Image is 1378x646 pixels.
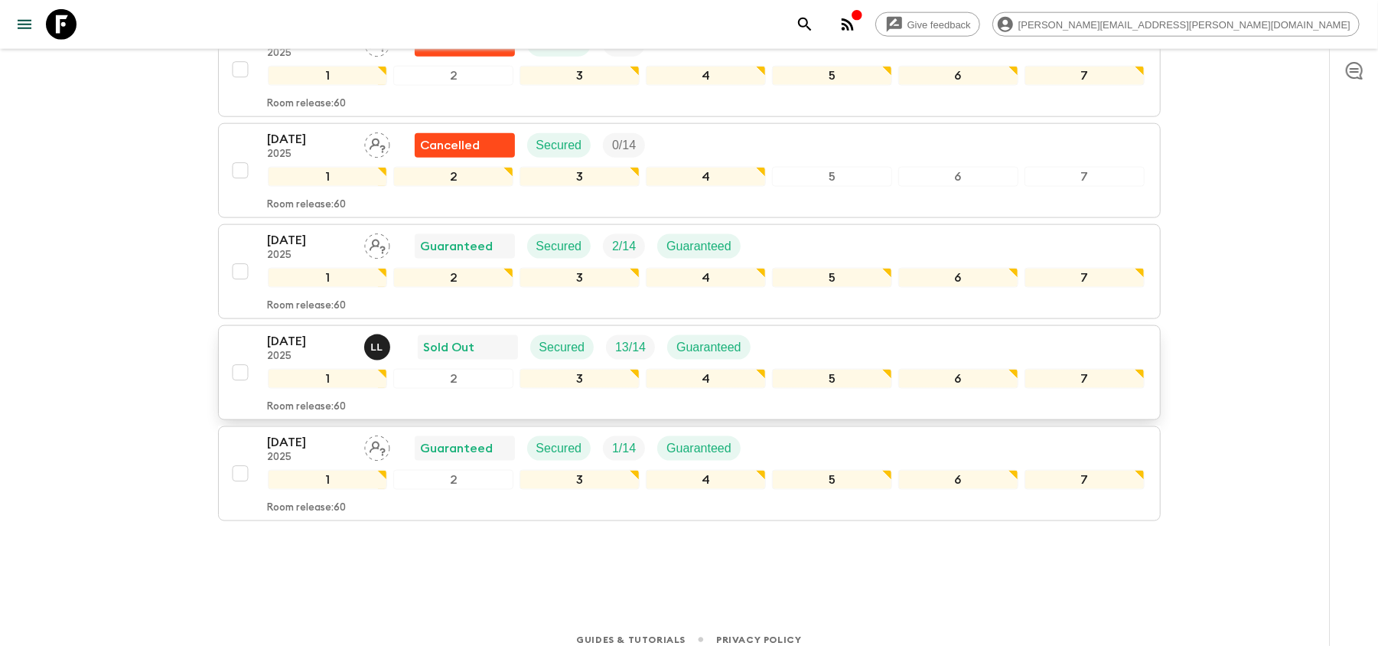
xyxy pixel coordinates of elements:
div: 7 [1025,470,1145,490]
a: Give feedback [875,12,980,37]
div: Secured [527,133,591,158]
p: Guaranteed [421,439,494,458]
p: 13 / 14 [615,338,646,357]
div: 1 [268,268,388,288]
div: 4 [646,268,766,288]
div: Trip Fill [606,335,655,360]
div: 2 [393,66,513,86]
div: Secured [527,234,591,259]
p: 2025 [268,47,352,60]
div: 1 [268,66,388,86]
p: 2025 [268,148,352,161]
p: 1 / 14 [612,439,636,458]
p: 2025 [268,250,352,262]
div: 4 [646,66,766,86]
p: Guaranteed [666,439,731,458]
p: Room release: 60 [268,199,347,211]
p: Sold Out [424,338,475,357]
p: Secured [536,439,582,458]
div: Trip Fill [603,234,645,259]
p: Guaranteed [676,338,741,357]
div: 7 [1025,268,1145,288]
div: 3 [520,470,640,490]
p: [DATE] [268,231,352,250]
p: Secured [539,338,585,357]
button: [DATE]2025Assign pack leaderGuaranteedSecuredTrip FillGuaranteed1234567Room release:60 [218,224,1161,319]
span: Assign pack leader [364,137,390,149]
div: 5 [772,369,892,389]
div: 6 [898,369,1018,389]
p: [DATE] [268,332,352,351]
div: [PERSON_NAME][EMAIL_ADDRESS][PERSON_NAME][DOMAIN_NAME] [992,12,1360,37]
button: [DATE]2025Assign pack leaderFlash Pack cancellationSecuredTrip Fill1234567Room release:60 [218,123,1161,218]
p: [DATE] [268,130,352,148]
button: [DATE]2025Assign pack leaderGuaranteedSecuredTrip FillGuaranteed1234567Room release:60 [218,426,1161,521]
p: 2 / 14 [612,237,636,256]
button: [DATE]2025Luis LobosSold OutSecuredTrip FillGuaranteed1234567Room release:60 [218,325,1161,420]
div: 7 [1025,167,1145,187]
div: 5 [772,470,892,490]
button: menu [9,9,40,40]
div: 4 [646,470,766,490]
div: 7 [1025,66,1145,86]
p: Cancelled [421,136,481,155]
div: 6 [898,66,1018,86]
div: Secured [527,436,591,461]
div: Secured [530,335,595,360]
p: Secured [536,237,582,256]
div: 6 [898,470,1018,490]
div: 5 [772,167,892,187]
p: 0 / 14 [612,136,636,155]
span: Give feedback [899,19,979,31]
p: Room release: 60 [268,300,347,312]
div: Trip Fill [603,133,645,158]
div: 1 [268,369,388,389]
button: search adventures [790,9,820,40]
div: 6 [898,167,1018,187]
div: 5 [772,66,892,86]
div: 4 [646,369,766,389]
div: 6 [898,268,1018,288]
div: Trip Fill [603,436,645,461]
div: 7 [1025,369,1145,389]
p: 2025 [268,351,352,363]
p: Guaranteed [666,237,731,256]
p: Room release: 60 [268,98,347,110]
div: 5 [772,268,892,288]
div: 3 [520,369,640,389]
div: 2 [393,268,513,288]
span: Luis Lobos [364,339,393,351]
div: Flash Pack cancellation [415,133,515,158]
div: 3 [520,66,640,86]
button: LL [364,334,393,361]
div: 2 [393,470,513,490]
div: 2 [393,167,513,187]
p: Guaranteed [421,237,494,256]
div: 3 [520,167,640,187]
div: 1 [268,167,388,187]
p: L L [371,341,383,354]
span: Assign pack leader [364,238,390,250]
span: [PERSON_NAME][EMAIL_ADDRESS][PERSON_NAME][DOMAIN_NAME] [1010,19,1359,31]
div: 2 [393,369,513,389]
div: 4 [646,167,766,187]
div: 3 [520,268,640,288]
button: [DATE]2025Assign pack leaderFlash Pack cancellationSecuredTrip Fill1234567Room release:60 [218,22,1161,117]
p: Secured [536,136,582,155]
